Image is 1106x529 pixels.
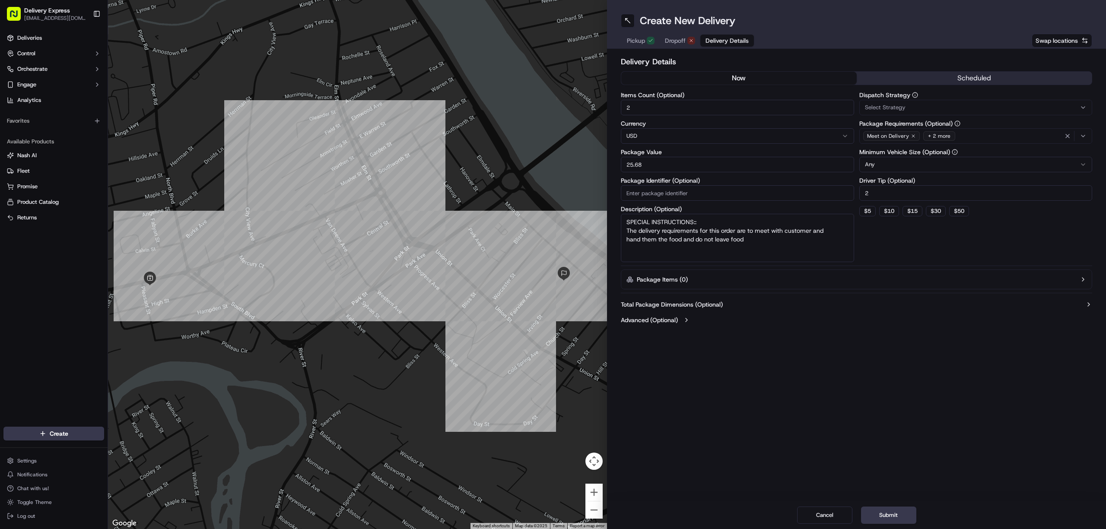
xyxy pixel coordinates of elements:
button: Zoom out [585,501,603,519]
button: Cancel [797,507,852,524]
button: Delivery Express [24,6,70,15]
button: Promise [3,180,104,193]
button: Settings [3,455,104,467]
button: [EMAIL_ADDRESS][DOMAIN_NAME] [24,15,86,22]
div: Available Products [3,135,104,149]
div: 📗 [9,194,16,201]
button: Minimum Vehicle Size (Optional) [952,149,958,155]
div: Past conversations [9,113,58,120]
p: Welcome 👋 [9,35,157,49]
span: Engage [17,81,36,89]
span: [DATE] [76,134,94,141]
span: Dropoff [665,36,686,45]
label: Items Count (Optional) [621,92,854,98]
a: Report a map error [570,523,604,528]
button: Dispatch Strategy [912,92,918,98]
button: Delivery Express[EMAIL_ADDRESS][DOMAIN_NAME] [3,3,89,24]
div: Start new chat [39,83,142,92]
img: Nash [9,9,26,26]
button: $50 [949,206,969,216]
div: Favorites [3,114,104,128]
span: • [72,158,75,165]
span: API Documentation [82,193,139,202]
input: Got a question? Start typing here... [22,56,156,65]
button: Log out [3,510,104,522]
button: Notifications [3,469,104,481]
span: Meet on Delivery [867,133,909,139]
button: Create [3,427,104,440]
a: Fleet [7,167,101,175]
span: Analytics [17,96,41,104]
button: See all [134,111,157,121]
span: • [72,134,75,141]
button: scheduled [857,72,1092,85]
a: 💻API Documentation [70,190,142,206]
button: Keyboard shortcuts [473,523,510,529]
span: Settings [17,457,37,464]
label: Description (Optional) [621,206,854,212]
button: Swap locations [1032,34,1092,48]
a: Powered byPylon [61,214,105,221]
a: Terms (opens in new tab) [553,523,565,528]
span: Control [17,50,35,57]
button: Orchestrate [3,62,104,76]
span: Pylon [86,215,105,221]
span: Delivery Details [706,36,749,45]
span: Nash AI [17,152,37,159]
button: Fleet [3,164,104,178]
img: Angelique Valdez [9,126,22,140]
button: Meet on Delivery+ 2 more [859,128,1093,144]
button: Returns [3,211,104,225]
span: Swap locations [1036,36,1078,45]
span: Product Catalog [17,198,59,206]
span: Promise [17,183,38,190]
a: Open this area in Google Maps (opens a new window) [110,518,139,529]
a: Promise [7,183,101,190]
button: Package Requirements (Optional) [954,120,960,127]
label: Advanced (Optional) [621,316,678,324]
span: Chat with us! [17,485,49,492]
button: Engage [3,78,104,92]
a: Returns [7,214,101,222]
label: Package Value [621,149,854,155]
button: Zoom in [585,484,603,501]
span: Select Strategy [865,104,906,111]
a: Deliveries [3,31,104,45]
a: Analytics [3,93,104,107]
img: 1738778727109-b901c2ba-d612-49f7-a14d-d897ce62d23f [18,83,34,98]
label: Currency [621,120,854,127]
input: Enter package identifier [621,185,854,201]
h1: Create New Delivery [640,14,735,28]
img: 1736555255976-a54dd68f-1ca7-489b-9aae-adbdc363a1c4 [9,83,24,98]
button: now [621,72,857,85]
span: [DATE] [76,158,94,165]
button: Advanced (Optional) [621,316,1092,324]
button: Submit [861,507,916,524]
button: Control [3,47,104,60]
button: Toggle Theme [3,496,104,508]
button: $10 [879,206,899,216]
a: Product Catalog [7,198,101,206]
button: $30 [926,206,946,216]
label: Dispatch Strategy [859,92,1093,98]
h2: Delivery Details [621,56,1092,68]
button: Select Strategy [859,100,1093,115]
label: Package Requirements (Optional) [859,120,1093,127]
textarea: SPECIAL INSTRUCTIONS:: The delivery requirements for this order are to meet with customer and han... [621,214,854,262]
span: [PERSON_NAME] [27,158,70,165]
button: Map camera controls [585,453,603,470]
label: Total Package Dimensions (Optional) [621,300,723,309]
label: Minimum Vehicle Size (Optional) [859,149,1093,155]
span: Map data ©2025 [515,523,547,528]
span: Fleet [17,167,30,175]
img: Joseph V. [9,149,22,163]
button: $15 [903,206,922,216]
span: Pickup [627,36,645,45]
button: Nash AI [3,149,104,162]
span: Knowledge Base [17,193,66,202]
label: Driver Tip (Optional) [859,177,1093,184]
span: Log out [17,513,35,519]
button: Chat with us! [3,482,104,494]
